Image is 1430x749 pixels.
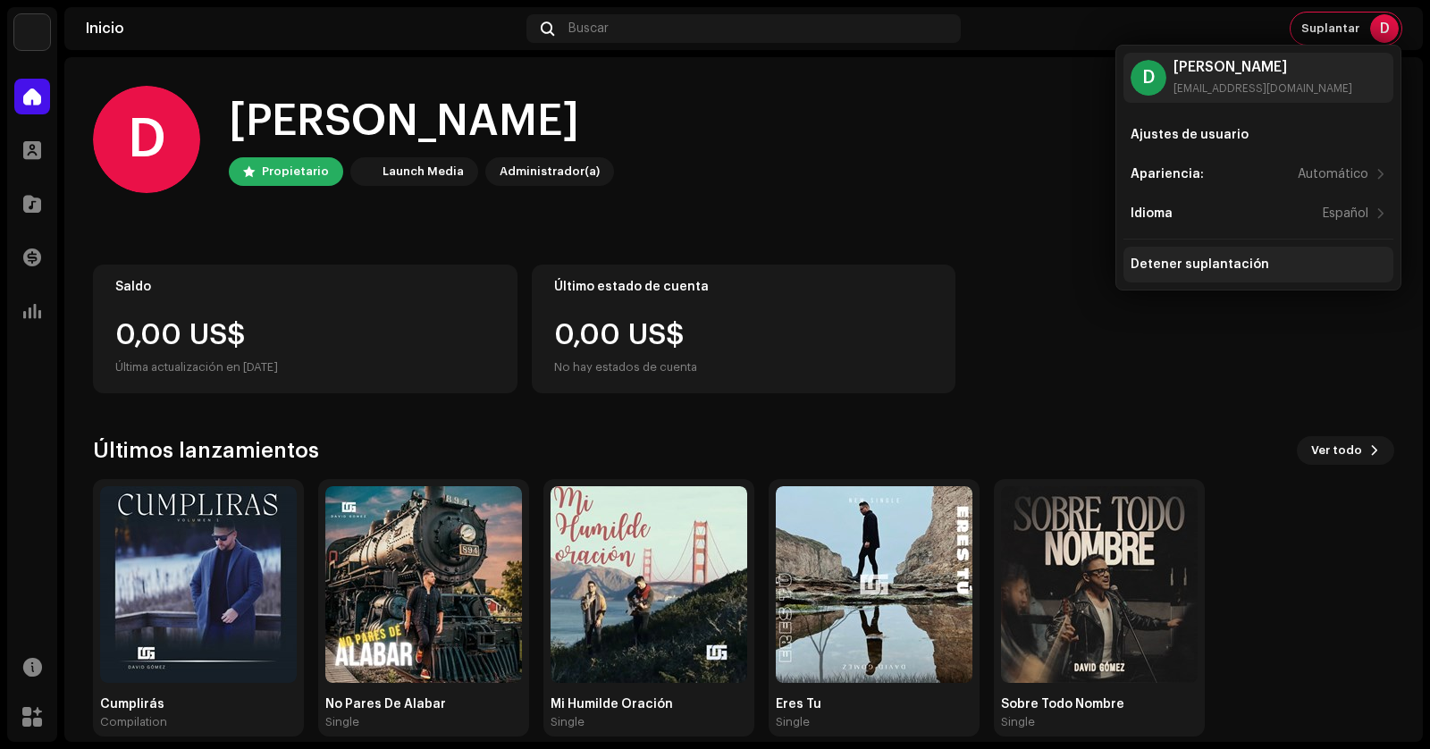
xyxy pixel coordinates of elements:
div: Ajustes de usuario [1131,128,1249,142]
span: Ver todo [1311,433,1362,468]
div: Cumplirás [100,697,297,711]
div: Última actualización en [DATE] [115,357,495,378]
div: Sobre Todo Nombre [1001,697,1198,711]
div: D [93,86,200,193]
div: Administrador(a) [500,161,600,182]
img: 87f65d4a-3e83-4bbc-9f45-6c350b0190ba [551,486,747,683]
re-o-card-value: Saldo [93,265,517,393]
div: Español [1323,206,1368,221]
div: Propietario [262,161,329,182]
div: Launch Media [383,161,464,182]
div: Saldo [115,280,495,294]
span: Suplantar [1301,21,1359,36]
div: Single [776,715,810,729]
img: e8c17c39-9530-4df7-8d44-c80fbb1494e2 [776,486,972,683]
span: Buscar [568,21,609,36]
img: 10a8827d-78aa-438c-9861-e4adf75ce261 [1001,486,1198,683]
img: b0ad06a2-fc67-4620-84db-15bc5929e8a0 [354,161,375,182]
re-o-card-value: Último estado de cuenta [532,265,956,393]
div: Eres Tu [776,697,972,711]
div: D [1131,60,1166,96]
button: Ver todo [1297,436,1394,465]
img: e9085a7e-6944-42b2-9de5-cc061a14c872 [325,486,522,683]
img: abef3be0-0c2c-4f0b-a07f-c942ea3f2a0e [100,486,297,683]
div: [EMAIL_ADDRESS][DOMAIN_NAME] [1173,81,1352,96]
div: Idioma [1131,206,1173,221]
img: b0ad06a2-fc67-4620-84db-15bc5929e8a0 [14,14,50,50]
div: No Pares De Alabar [325,697,522,711]
re-m-nav-item: Ajustes de usuario [1123,117,1393,153]
div: Mi Humilde Oración [551,697,747,711]
div: D [1370,14,1399,43]
div: Automático [1298,167,1368,181]
div: Apariencia: [1131,167,1204,181]
div: Single [325,715,359,729]
re-m-nav-item: Apariencia: [1123,156,1393,192]
div: Single [551,715,585,729]
div: [PERSON_NAME] [229,93,614,150]
div: Single [1001,715,1035,729]
div: No hay estados de cuenta [554,357,697,378]
div: Detener suplantación [1131,257,1269,272]
div: Último estado de cuenta [554,280,934,294]
div: Compilation [100,715,167,729]
re-m-nav-item: Idioma [1123,196,1393,231]
h3: Últimos lanzamientos [93,436,319,465]
div: Inicio [86,21,519,36]
div: [PERSON_NAME] [1173,60,1352,74]
re-m-nav-item: Detener suplantación [1123,247,1393,282]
